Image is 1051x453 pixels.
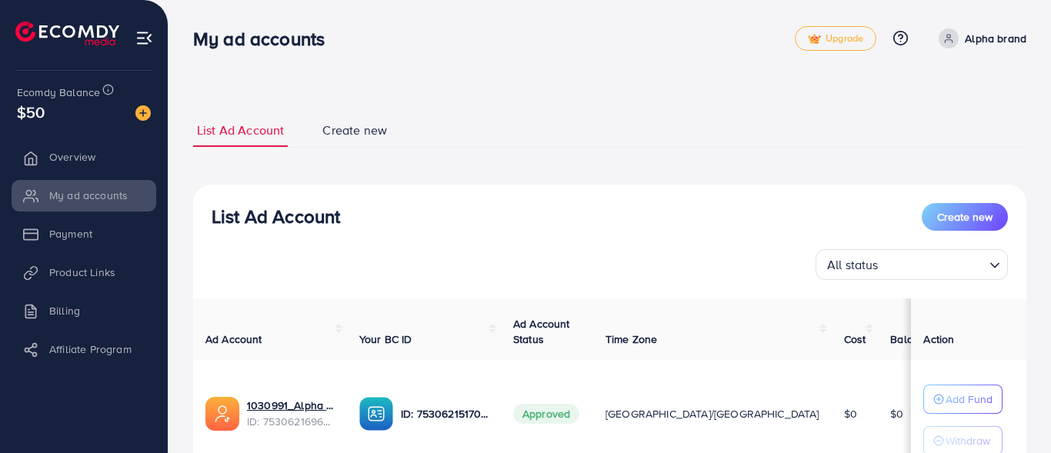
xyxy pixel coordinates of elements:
img: ic-ads-acc.e4c84228.svg [205,397,239,431]
span: Ecomdy Balance [17,85,100,100]
span: $0 [890,406,903,421]
h3: List Ad Account [212,205,340,228]
span: Create new [937,209,993,225]
span: Action [923,331,954,347]
div: <span class='underline'>1030991_Alpha Brand 1_1753359501188</span></br>7530621696605159441 [247,398,335,429]
img: logo [15,22,119,45]
span: [GEOGRAPHIC_DATA]/[GEOGRAPHIC_DATA] [606,406,819,421]
a: Alpha brand [933,28,1026,48]
p: ID: 7530621517038895105 [401,405,489,423]
span: Time Zone [606,331,657,347]
span: ID: 7530621696605159441 [247,414,335,429]
span: Create new [322,122,387,139]
span: Cost [844,331,866,347]
p: Withdraw [946,431,990,450]
span: Approved [513,404,579,424]
button: Create new [922,203,1008,231]
div: Search for option [816,249,1008,280]
a: tickUpgrade [795,26,876,51]
p: Add Fund [946,390,993,408]
img: ic-ba-acc.ded83a64.svg [359,397,393,431]
img: menu [135,29,153,47]
a: 1030991_Alpha Brand 1_1753359501188 [247,398,335,413]
span: Your BC ID [359,331,412,347]
img: tick [808,34,821,45]
span: Ad Account [205,331,262,347]
span: Upgrade [808,33,863,45]
span: List Ad Account [197,122,284,139]
span: $50 [17,101,45,123]
span: $0 [844,406,857,421]
span: Balance [890,331,931,347]
img: image [135,105,151,121]
button: Add Fund [923,385,1003,414]
span: Ad Account Status [513,316,570,347]
h3: My ad accounts [193,28,337,50]
p: Alpha brand [965,29,1026,48]
span: All status [824,254,882,276]
input: Search for option [883,251,983,276]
